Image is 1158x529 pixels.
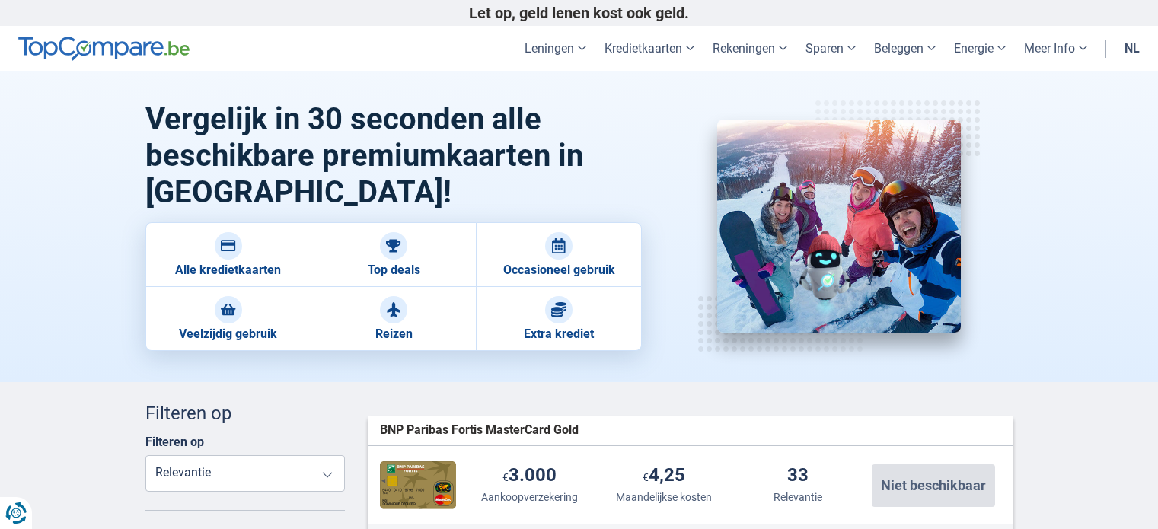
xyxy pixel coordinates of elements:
[145,435,204,449] label: Filteren op
[502,471,509,483] span: €
[865,26,945,71] a: Beleggen
[380,461,456,509] img: BNP Paribas Fortis
[703,26,796,71] a: Rekeningen
[145,222,311,287] a: Alle kredietkaarten Alle kredietkaarten
[380,422,579,439] span: BNP Paribas Fortis MasterCard Gold
[18,37,190,61] img: TopCompare
[787,466,809,486] div: 33
[386,302,401,317] img: Reizen
[872,464,995,507] button: Niet beschikbaar
[386,238,401,253] img: Top deals
[145,101,643,211] h1: Vergelijk in 30 seconden alle beschikbare premiumkaarten in [GEOGRAPHIC_DATA]!
[145,287,311,351] a: Veelzijdig gebruik Veelzijdig gebruik
[1115,26,1149,71] a: nl
[145,400,346,426] div: Filteren op
[551,302,566,317] img: Extra krediet
[881,479,986,492] span: Niet beschikbaar
[221,302,236,317] img: Veelzijdig gebruik
[945,26,1015,71] a: Energie
[221,238,236,253] img: Alle kredietkaarten
[502,466,557,486] div: 3.000
[145,4,1013,22] p: Let op, geld lenen kost ook geld.
[476,287,641,351] a: Extra krediet Extra krediet
[1015,26,1096,71] a: Meer Info
[481,489,578,505] div: Aankoopverzekering
[643,466,685,486] div: 4,25
[643,471,649,483] span: €
[595,26,703,71] a: Kredietkaarten
[515,26,595,71] a: Leningen
[311,222,476,287] a: Top deals Top deals
[774,489,822,505] div: Relevantie
[311,287,476,351] a: Reizen Reizen
[551,238,566,253] img: Occasioneel gebruik
[476,222,641,287] a: Occasioneel gebruik Occasioneel gebruik
[616,489,712,505] div: Maandelijkse kosten
[796,26,865,71] a: Sparen
[717,120,961,333] img: Premium kaarten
